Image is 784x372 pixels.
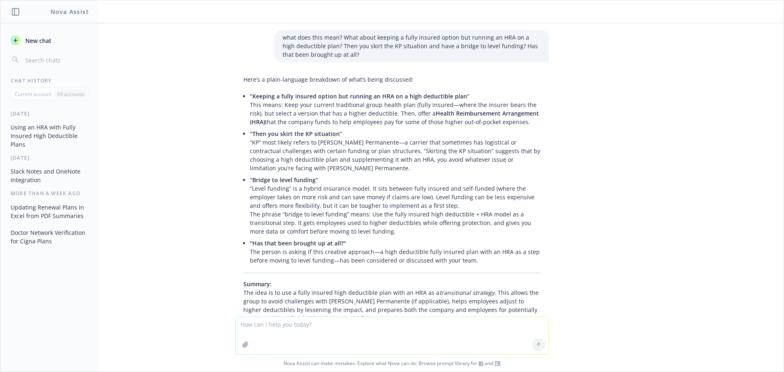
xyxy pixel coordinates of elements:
p: “Level funding” is a hybrid insurance model. It sits between fully insured and self-funded (where... [250,176,541,210]
div: More than a week ago [1,190,98,197]
p: Current account [15,91,51,98]
button: Slack Notes and OneNote Integration [7,165,92,187]
a: TR [494,360,501,367]
button: New chat [7,33,92,48]
button: Using an HRA with Fully Insured High Deductible Plans [7,120,92,151]
p: The person is asking if this creative approach—a high deductible fully insured plan with an HRA a... [250,239,541,265]
em: transitional strategy [439,289,494,296]
button: Doctor Network Verification for Cigna Plans [7,226,92,248]
span: New chat [24,36,51,45]
span: “Keeping a fully insured option but running an HRA on a high deductible plan” [250,92,470,100]
div: [DATE] [1,110,98,117]
span: Summary: [243,280,272,288]
span: “Then you skirt the KP situation” [250,130,342,138]
h1: Nova Assist [51,7,89,16]
em: level-funded [275,314,310,322]
p: “KP” most likely refers to [PERSON_NAME] Permanente—a carrier that sometimes has logistical or co... [250,129,541,172]
p: The idea is to use a fully insured high deductible plan with an HRA as a . This allows the group ... [243,280,541,323]
span: “Bridge to level funding” [250,176,318,184]
p: All accounts [57,91,85,98]
p: what does this mean? What about keeping a fully insured option but running an HRA on a high deduc... [283,33,541,59]
input: Search chats [24,54,89,66]
p: This means: Keep your current traditional group health plan (fully insured—where the insurer bear... [250,92,541,126]
div: Chat History [1,77,98,84]
span: "Has that been brought up at all?" [250,239,346,247]
span: Nova Assist can make mistakes. Explore what Nova can do: Browse prompt library for and [4,355,780,372]
p: Here’s a plain-language breakdown of what’s being discussed: [243,75,541,84]
a: BI [479,360,483,367]
button: Updating Renewal Plans in Excel from PDF Summaries [7,200,92,223]
p: The phrase “bridge to level funding” means: Use the fully insured high deductible + HRA model as ... [250,210,541,236]
div: [DATE] [1,154,98,161]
